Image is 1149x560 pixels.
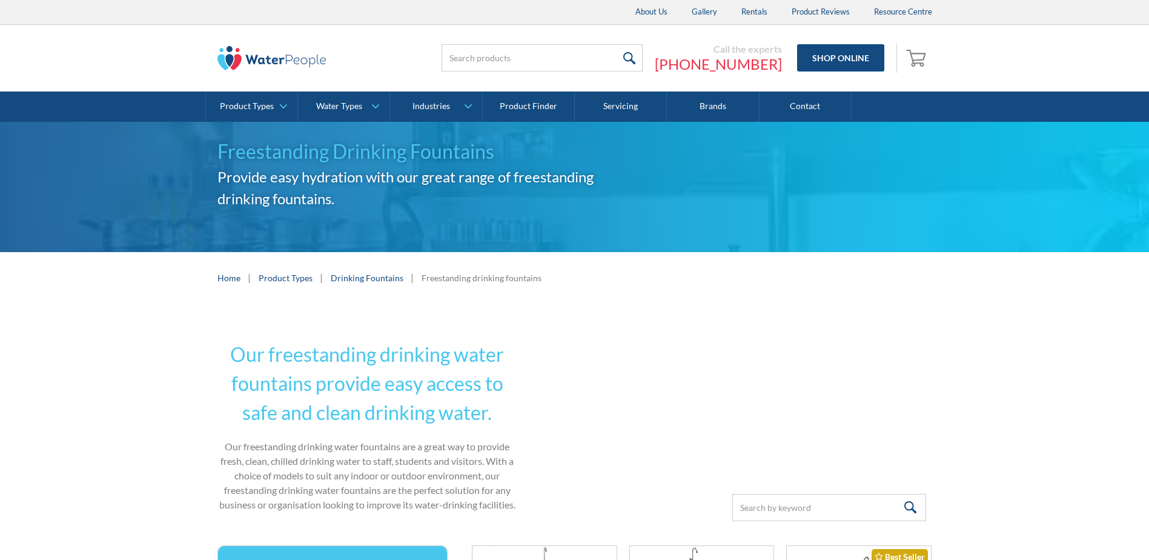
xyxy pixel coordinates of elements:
[409,270,416,285] div: |
[298,92,389,122] a: Water Types
[422,272,541,284] div: Freestanding drinking fountains
[903,44,932,73] a: Open empty cart
[575,92,667,122] a: Servicing
[906,48,929,67] img: shopping cart
[797,44,884,72] a: Shop Online
[331,272,403,284] a: Drinking Fountains
[412,101,450,112] div: Industries
[316,101,362,112] div: Water Types
[217,272,240,284] a: Home
[217,137,634,166] h1: Freestanding Drinking Fountains
[217,340,518,427] h2: Our freestanding drinking water fountains provide easy access to safe and clean drinking water.
[655,43,782,55] div: Call the experts
[667,92,759,122] a: Brands
[247,270,253,285] div: |
[390,92,482,122] a: Industries
[220,101,274,112] div: Product Types
[217,166,634,210] h2: Provide easy hydration with our great range of freestanding drinking fountains.
[732,494,926,521] input: Search by keyword
[217,46,326,70] img: The Water People
[483,92,575,122] a: Product Finder
[206,92,297,122] a: Product Types
[319,270,325,285] div: |
[217,439,518,512] p: Our freestanding drinking water fountains are a great way to provide fresh, clean, chilled drinki...
[655,55,782,73] a: [PHONE_NUMBER]
[259,272,313,284] a: Product Types
[442,44,643,72] input: Search products
[760,92,852,122] a: Contact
